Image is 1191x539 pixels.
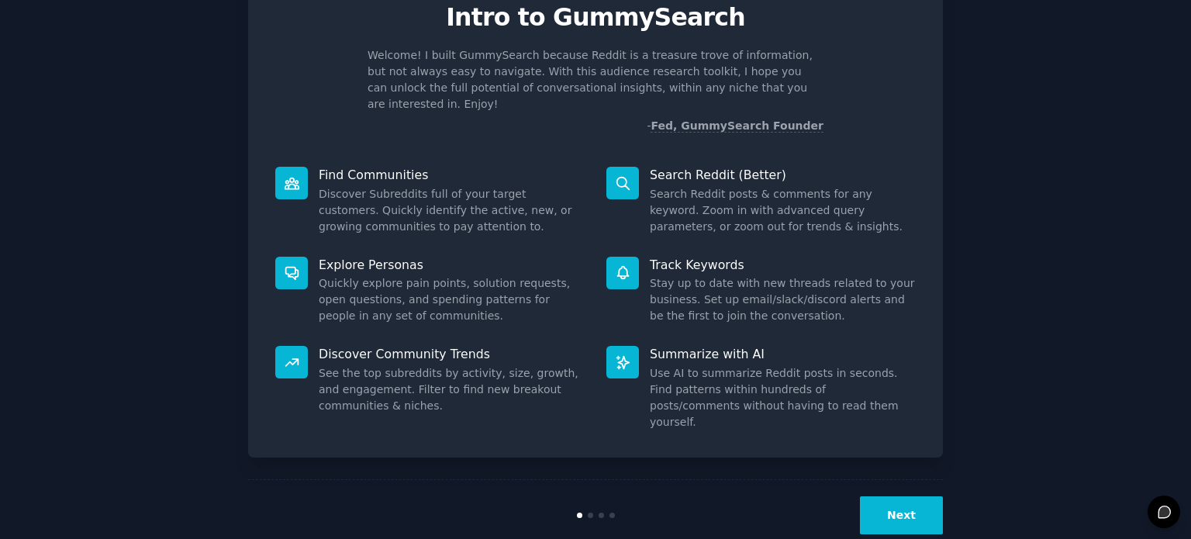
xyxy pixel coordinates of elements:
dd: Search Reddit posts & comments for any keyword. Zoom in with advanced query parameters, or zoom o... [650,186,916,235]
dd: See the top subreddits by activity, size, growth, and engagement. Filter to find new breakout com... [319,365,585,414]
a: Fed, GummySearch Founder [651,119,823,133]
p: Welcome! I built GummySearch because Reddit is a treasure trove of information, but not always ea... [368,47,823,112]
p: Find Communities [319,167,585,183]
p: Track Keywords [650,257,916,273]
dd: Use AI to summarize Reddit posts in seconds. Find patterns within hundreds of posts/comments with... [650,365,916,430]
div: - [647,118,823,134]
p: Intro to GummySearch [264,4,927,31]
dd: Quickly explore pain points, solution requests, open questions, and spending patterns for people ... [319,275,585,324]
dd: Discover Subreddits full of your target customers. Quickly identify the active, new, or growing c... [319,186,585,235]
p: Search Reddit (Better) [650,167,916,183]
p: Explore Personas [319,257,585,273]
dd: Stay up to date with new threads related to your business. Set up email/slack/discord alerts and ... [650,275,916,324]
p: Summarize with AI [650,346,916,362]
button: Next [860,496,943,534]
p: Discover Community Trends [319,346,585,362]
